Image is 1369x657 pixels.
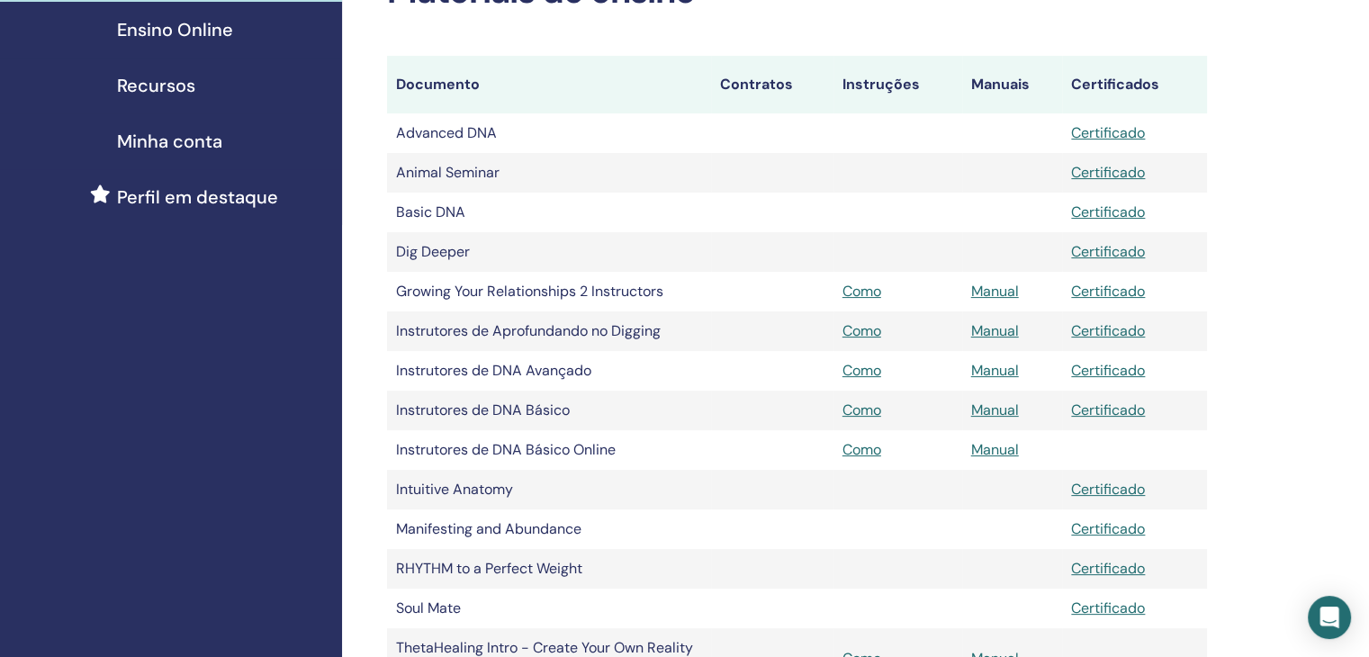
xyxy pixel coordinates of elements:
[387,391,711,430] td: Instrutores de DNA Básico
[1071,361,1145,380] a: Certificado
[117,72,195,99] span: Recursos
[1071,321,1145,340] a: Certificado
[117,184,278,211] span: Perfil em destaque
[387,193,711,232] td: Basic DNA
[711,56,833,113] th: Contratos
[1062,56,1207,113] th: Certificados
[971,282,1019,301] a: Manual
[833,56,962,113] th: Instruções
[387,351,711,391] td: Instrutores de DNA Avançado
[387,509,711,549] td: Manifesting and Abundance
[842,321,881,340] a: Como
[842,282,881,301] a: Como
[1071,202,1145,221] a: Certificado
[842,400,881,419] a: Como
[1308,596,1351,639] div: Open Intercom Messenger
[971,361,1019,380] a: Manual
[117,16,233,43] span: Ensino Online
[1071,598,1145,617] a: Certificado
[1071,559,1145,578] a: Certificado
[971,400,1019,419] a: Manual
[971,440,1019,459] a: Manual
[387,311,711,351] td: Instrutores de Aprofundando no Digging
[1071,163,1145,182] a: Certificado
[387,56,711,113] th: Documento
[117,128,222,155] span: Minha conta
[387,272,711,311] td: Growing Your Relationships 2 Instructors
[387,589,711,628] td: Soul Mate
[1071,123,1145,142] a: Certificado
[1071,519,1145,538] a: Certificado
[842,440,881,459] a: Como
[1071,282,1145,301] a: Certificado
[1071,242,1145,261] a: Certificado
[387,549,711,589] td: RHYTHM to a Perfect Weight
[971,321,1019,340] a: Manual
[387,430,711,470] td: Instrutores de DNA Básico Online
[387,232,711,272] td: Dig Deeper
[387,470,711,509] td: Intuitive Anatomy
[1071,480,1145,499] a: Certificado
[962,56,1063,113] th: Manuais
[387,153,711,193] td: Animal Seminar
[1071,400,1145,419] a: Certificado
[387,113,711,153] td: Advanced DNA
[842,361,881,380] a: Como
